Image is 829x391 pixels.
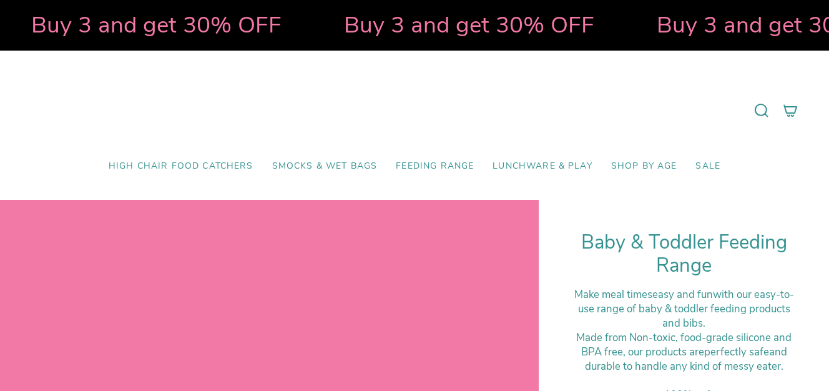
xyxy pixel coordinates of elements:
span: High Chair Food Catchers [109,161,253,172]
div: M [570,330,798,374]
span: SALE [695,161,720,172]
strong: Buy 3 and get 30% OFF [31,9,281,41]
a: Mumma’s Little Helpers [307,69,522,152]
span: Lunchware & Play [493,161,592,172]
span: Smocks & Wet Bags [272,161,378,172]
strong: easy and fun [652,287,713,302]
a: SALE [686,152,730,181]
span: Shop by Age [611,161,677,172]
a: Shop by Age [602,152,687,181]
h1: Baby & Toddler Feeding Range [570,231,798,278]
strong: Buy 3 and get 30% OFF [343,9,594,41]
span: Feeding Range [396,161,474,172]
strong: perfectly safe [704,345,769,359]
a: High Chair Food Catchers [99,152,263,181]
a: Smocks & Wet Bags [263,152,387,181]
a: Lunchware & Play [483,152,601,181]
div: Make meal times with our easy-to-use range of baby & toddler feeding products and bibs. [570,287,798,330]
span: ade from Non-toxic, food-grade silicone and BPA free, our products are and durable to handle any ... [581,330,792,374]
a: Feeding Range [386,152,483,181]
